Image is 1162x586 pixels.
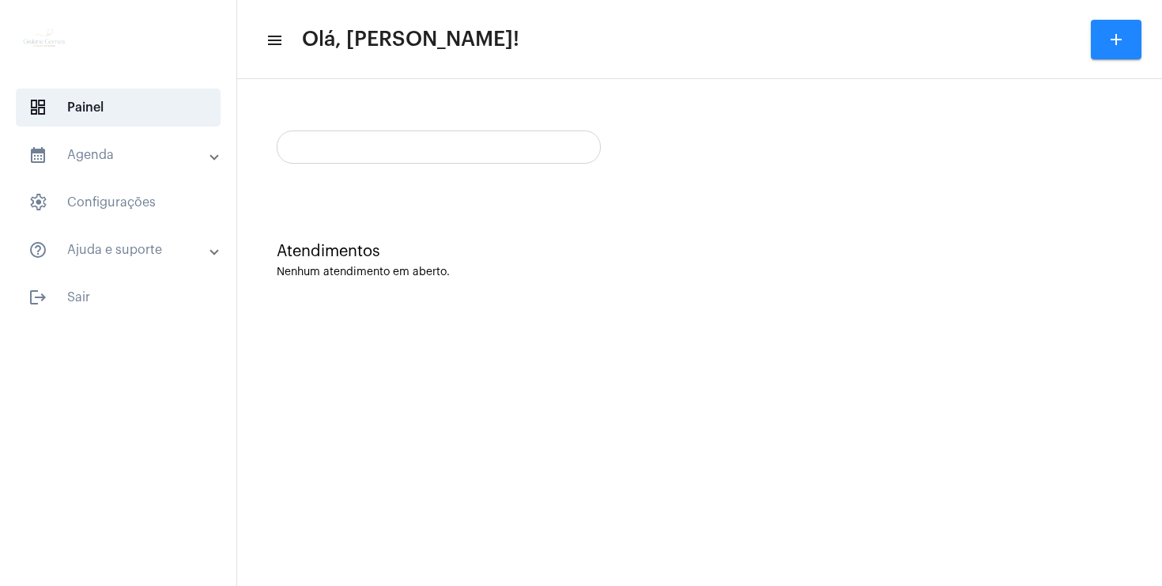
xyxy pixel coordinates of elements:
img: c7986485-edcd-581b-9cab-9c40ca55f4bb.jpg [13,8,76,71]
span: Configurações [16,183,221,221]
mat-expansion-panel-header: sidenav iconAjuda e suporte [9,231,236,269]
mat-expansion-panel-header: sidenav iconAgenda [9,136,236,174]
div: Atendimentos [277,243,1122,260]
span: sidenav icon [28,98,47,117]
mat-icon: sidenav icon [28,288,47,307]
mat-icon: sidenav icon [28,146,47,164]
span: Sair [16,278,221,316]
span: Olá, [PERSON_NAME]! [302,27,519,52]
mat-icon: sidenav icon [28,240,47,259]
mat-icon: add [1107,30,1126,49]
mat-panel-title: Agenda [28,146,211,164]
span: sidenav icon [28,193,47,212]
mat-panel-title: Ajuda e suporte [28,240,211,259]
mat-icon: sidenav icon [266,31,281,50]
div: Nenhum atendimento em aberto. [277,267,1122,278]
span: Painel [16,89,221,127]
